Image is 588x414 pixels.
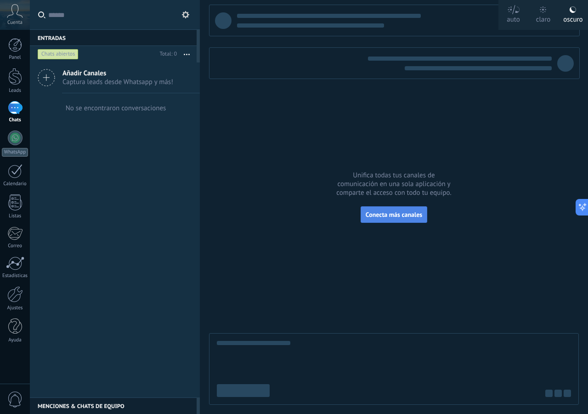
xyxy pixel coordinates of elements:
div: Menciones & Chats de equipo [30,397,197,414]
div: Panel [2,55,28,61]
div: Chats [2,117,28,123]
div: claro [536,6,551,30]
div: WhatsApp [2,148,28,157]
div: Estadísticas [2,273,28,279]
button: Conecta más canales [361,206,427,223]
div: Correo [2,243,28,249]
div: Chats abiertos [38,49,79,60]
div: Listas [2,213,28,219]
div: Entradas [30,29,197,46]
div: auto [507,6,520,30]
div: Calendario [2,181,28,187]
div: Ayuda [2,337,28,343]
div: Ajustes [2,305,28,311]
span: Captura leads desde Whatsapp y más! [62,78,173,86]
div: Total: 0 [156,50,177,59]
div: Leads [2,88,28,94]
span: Cuenta [7,20,23,26]
div: oscuro [563,6,582,30]
span: Conecta más canales [366,210,422,219]
span: Añadir Canales [62,69,173,78]
button: Más [177,46,197,62]
div: No se encontraron conversaciones [66,104,166,113]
